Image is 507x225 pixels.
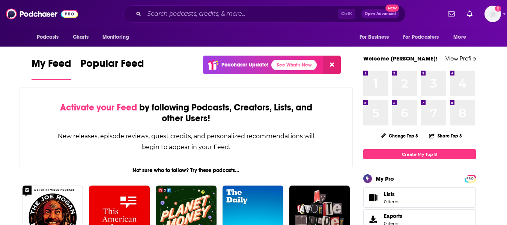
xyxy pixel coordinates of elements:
[37,32,59,42] span: Podcasts
[338,9,355,19] span: Ctrl K
[354,30,399,44] button: open menu
[384,213,402,219] span: Exports
[495,6,501,12] svg: Add a profile image
[32,30,69,44] button: open menu
[361,9,399,18] button: Open AdvancedNew
[144,8,338,20] input: Search podcasts, credits, & more...
[32,57,71,74] span: My Feed
[448,30,475,44] button: open menu
[221,62,268,68] p: Podchaser Update!
[366,192,381,203] span: Lists
[385,5,399,12] span: New
[464,8,475,20] a: Show notifications dropdown
[57,131,315,153] div: New releases, episode reviews, guest credits, and personalized recommendations will begin to appe...
[60,102,137,113] span: Activate your Feed
[376,175,394,182] div: My Pro
[68,30,93,44] a: Charts
[366,214,381,225] span: Exports
[6,7,78,21] img: Podchaser - Follow, Share and Rate Podcasts
[484,6,501,22] img: User Profile
[363,149,476,159] a: Create My Top 8
[271,60,317,70] a: See What's New
[398,30,450,44] button: open menu
[484,6,501,22] span: Logged in as angelabellBL2024
[429,128,462,143] button: Share Top 8
[80,57,144,80] a: Popular Feed
[445,8,458,20] a: Show notifications dropdown
[123,5,406,23] div: Search podcasts, credits, & more...
[20,167,353,174] div: Not sure who to follow? Try these podcasts...
[445,55,476,62] a: View Profile
[32,57,71,80] a: My Feed
[360,32,389,42] span: For Business
[97,30,139,44] button: open menu
[376,131,423,140] button: Change Top 8
[363,55,438,62] a: Welcome [PERSON_NAME]!
[57,102,315,124] div: by following Podcasts, Creators, Lists, and other Users!
[484,6,501,22] button: Show profile menu
[80,57,144,74] span: Popular Feed
[384,191,395,198] span: Lists
[102,32,129,42] span: Monitoring
[365,12,396,16] span: Open Advanced
[384,191,399,198] span: Lists
[466,175,475,181] a: PRO
[453,32,466,42] span: More
[73,32,89,42] span: Charts
[363,187,476,208] a: Lists
[384,199,399,204] span: 0 items
[403,32,439,42] span: For Podcasters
